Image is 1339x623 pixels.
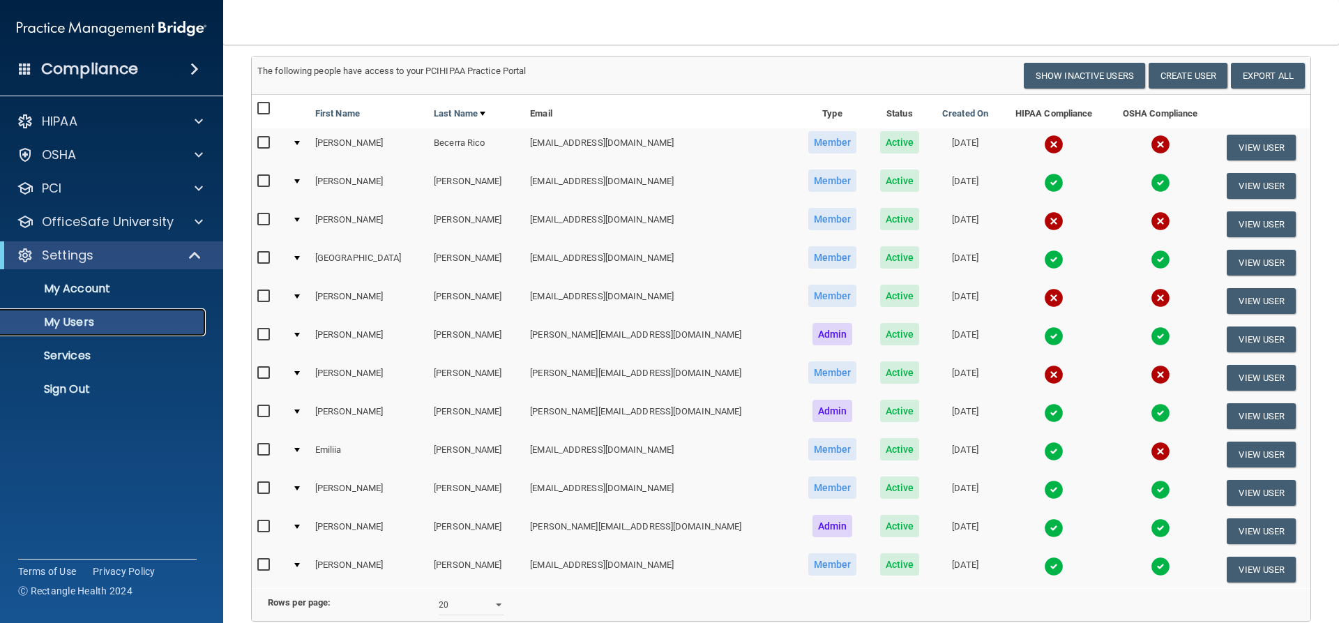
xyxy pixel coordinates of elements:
[1227,135,1296,160] button: View User
[1044,250,1064,269] img: tick.e7d51cea.svg
[42,247,93,264] p: Settings
[812,400,853,422] span: Admin
[1151,135,1170,154] img: cross.ca9f0e7f.svg
[524,167,796,205] td: [EMAIL_ADDRESS][DOMAIN_NAME]
[9,282,199,296] p: My Account
[315,105,360,122] a: First Name
[310,435,428,474] td: Emiliia
[1044,326,1064,346] img: tick.e7d51cea.svg
[1044,365,1064,384] img: cross.ca9f0e7f.svg
[808,553,857,576] span: Member
[524,243,796,282] td: [EMAIL_ADDRESS][DOMAIN_NAME]
[930,512,1000,550] td: [DATE]
[1044,173,1064,193] img: tick.e7d51cea.svg
[1227,557,1296,583] button: View User
[17,213,203,230] a: OfficeSafe University
[1151,557,1170,576] img: tick.e7d51cea.svg
[1044,518,1064,538] img: tick.e7d51cea.svg
[1044,288,1064,308] img: cross.ca9f0e7f.svg
[428,282,524,320] td: [PERSON_NAME]
[524,320,796,359] td: [PERSON_NAME][EMAIL_ADDRESS][DOMAIN_NAME]
[880,515,920,537] span: Active
[1151,250,1170,269] img: tick.e7d51cea.svg
[930,397,1000,435] td: [DATE]
[268,597,331,608] b: Rows per page:
[42,180,61,197] p: PCI
[524,397,796,435] td: [PERSON_NAME][EMAIL_ADDRESS][DOMAIN_NAME]
[880,285,920,307] span: Active
[942,105,988,122] a: Created On
[1151,442,1170,461] img: cross.ca9f0e7f.svg
[880,323,920,345] span: Active
[1151,480,1170,500] img: tick.e7d51cea.svg
[1227,442,1296,467] button: View User
[930,359,1000,397] td: [DATE]
[1227,211,1296,237] button: View User
[428,397,524,435] td: [PERSON_NAME]
[428,474,524,512] td: [PERSON_NAME]
[808,246,857,269] span: Member
[42,213,174,230] p: OfficeSafe University
[808,170,857,192] span: Member
[1151,365,1170,384] img: cross.ca9f0e7f.svg
[1227,326,1296,352] button: View User
[880,246,920,269] span: Active
[812,323,853,345] span: Admin
[880,170,920,192] span: Active
[1024,63,1145,89] button: Show Inactive Users
[808,438,857,460] span: Member
[808,476,857,499] span: Member
[808,131,857,153] span: Member
[1227,365,1296,391] button: View User
[930,435,1000,474] td: [DATE]
[310,474,428,512] td: [PERSON_NAME]
[17,247,202,264] a: Settings
[428,320,524,359] td: [PERSON_NAME]
[18,564,76,578] a: Terms of Use
[524,95,796,128] th: Email
[812,515,853,537] span: Admin
[869,95,931,128] th: Status
[9,349,199,363] p: Services
[1044,480,1064,500] img: tick.e7d51cea.svg
[17,113,203,130] a: HIPAA
[1227,518,1296,544] button: View User
[1227,288,1296,314] button: View User
[1000,95,1107,128] th: HIPAA Compliance
[1151,326,1170,346] img: tick.e7d51cea.svg
[880,476,920,499] span: Active
[257,66,527,76] span: The following people have access to your PCIHIPAA Practice Portal
[310,550,428,588] td: [PERSON_NAME]
[1044,557,1064,576] img: tick.e7d51cea.svg
[808,208,857,230] span: Member
[524,359,796,397] td: [PERSON_NAME][EMAIL_ADDRESS][DOMAIN_NAME]
[1044,403,1064,423] img: tick.e7d51cea.svg
[434,105,485,122] a: Last Name
[428,435,524,474] td: [PERSON_NAME]
[42,147,77,163] p: OSHA
[310,167,428,205] td: [PERSON_NAME]
[428,550,524,588] td: [PERSON_NAME]
[1227,173,1296,199] button: View User
[880,553,920,576] span: Active
[1227,480,1296,506] button: View User
[1227,403,1296,429] button: View User
[310,205,428,243] td: [PERSON_NAME]
[17,180,203,197] a: PCI
[310,320,428,359] td: [PERSON_NAME]
[428,205,524,243] td: [PERSON_NAME]
[18,584,133,598] span: Ⓒ Rectangle Health 2024
[17,15,206,43] img: PMB logo
[524,550,796,588] td: [EMAIL_ADDRESS][DOMAIN_NAME]
[428,359,524,397] td: [PERSON_NAME]
[524,205,796,243] td: [EMAIL_ADDRESS][DOMAIN_NAME]
[524,474,796,512] td: [EMAIL_ADDRESS][DOMAIN_NAME]
[930,282,1000,320] td: [DATE]
[428,512,524,550] td: [PERSON_NAME]
[930,320,1000,359] td: [DATE]
[1151,403,1170,423] img: tick.e7d51cea.svg
[1107,95,1213,128] th: OSHA Compliance
[310,128,428,167] td: [PERSON_NAME]
[1044,135,1064,154] img: cross.ca9f0e7f.svg
[1151,288,1170,308] img: cross.ca9f0e7f.svg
